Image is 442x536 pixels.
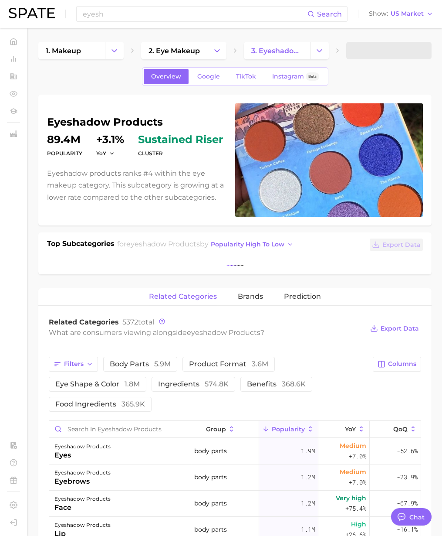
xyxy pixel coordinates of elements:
div: eyeshadow products [54,520,111,530]
span: Export Data [381,325,419,332]
button: ShowUS Market [367,8,435,20]
span: Very high [336,493,366,503]
span: Prediction [284,293,321,300]
div: eyeshadow products [54,494,111,504]
span: 1. makeup [46,47,81,55]
span: -52.6% [397,446,418,456]
span: product format [189,361,268,368]
button: Export Data [370,239,423,251]
h1: Top Subcategories [47,239,115,252]
span: Show [369,11,388,16]
span: sustained riser [138,134,223,145]
input: Search here for a brand, industry, or ingredient [82,7,307,21]
p: Eyeshadow products ranks #4 within the eye makeup category. This subcategory is growing at a lowe... [47,167,225,203]
button: Export Data [368,322,421,335]
img: SPATE [9,8,55,18]
dd: +3.1% [96,134,124,145]
dt: Popularity [47,148,82,159]
dt: cluster [138,148,223,159]
button: QoQ [370,421,421,438]
button: group [191,421,259,438]
span: Related Categories [49,318,119,326]
span: Export Data [382,241,421,249]
span: 2. eye makeup [148,47,200,55]
span: US Market [391,11,424,16]
div: face [54,502,111,513]
span: 365.9k [121,400,145,408]
a: InstagramBeta [265,69,327,84]
h1: eyeshadow products [47,117,225,127]
span: -23.9% [397,472,418,482]
span: 1.2m [301,498,315,509]
span: Medium [340,467,366,477]
span: 3. eyeshadow products [251,47,303,55]
span: popularity high to low [211,241,284,248]
button: popularity high to low [209,239,296,250]
a: Log out. Currently logged in with e-mail yumi.toki@spate.nyc. [7,516,20,529]
div: eyeshadow products [54,441,111,452]
button: YoY [96,150,115,157]
span: body parts [194,498,227,509]
a: 3. eyeshadow products [244,42,310,59]
span: body parts [194,524,227,535]
button: eyeshadow productseyesbody parts1.9mMedium+7.0%-52.6% [49,438,421,464]
span: High [351,519,366,529]
span: 1.2m [301,472,315,482]
span: group [206,426,226,433]
button: Change Category [208,42,226,59]
button: Change Category [310,42,329,59]
span: Instagram [272,73,304,80]
a: Overview [144,69,189,84]
span: Overview [151,73,181,80]
span: Columns [388,360,416,368]
span: body parts [194,472,227,482]
span: benefits [247,381,306,388]
span: TikTok [236,73,256,80]
span: YoY [96,150,106,157]
span: food ingredients [55,401,145,408]
span: +75.4% [345,503,366,514]
span: +7.0% [349,477,366,488]
span: QoQ [393,426,408,433]
span: 5372 [122,318,138,326]
span: eyeshadow products [187,328,260,337]
span: brands [238,293,263,300]
a: 2. eye makeup [141,42,208,59]
span: 5.9m [154,360,171,368]
span: 574.8k [205,380,229,388]
span: 368.6k [282,380,306,388]
span: eye shape & color [55,381,140,388]
span: 3.6m [252,360,268,368]
span: body parts [194,446,227,456]
button: Filters [49,357,98,372]
span: 1.9m [301,446,315,456]
span: 1.8m [125,380,140,388]
button: YoY [318,421,369,438]
button: Columns [373,357,421,372]
div: eyebrows [54,476,111,487]
span: body parts [110,361,171,368]
a: TikTok [229,69,263,84]
dd: 89.4m [47,134,82,145]
span: 1.1m [301,524,315,535]
input: Search in eyeshadow products [49,421,191,437]
span: for by [117,240,296,248]
span: Beta [308,73,317,80]
span: Search [317,10,342,18]
div: eyeshadow products [54,468,111,478]
span: eyeshadow products [126,240,200,248]
span: total [122,318,154,326]
button: eyeshadow productseyebrowsbody parts1.2mMedium+7.0%-23.9% [49,464,421,491]
span: Popularity [272,426,305,433]
button: Change Category [105,42,124,59]
button: eyeshadow productsfacebody parts1.2mVery high+75.4%-67.9% [49,491,421,517]
span: Medium [340,440,366,451]
span: Google [197,73,220,80]
a: 1. makeup [38,42,105,59]
button: Popularity [259,421,318,438]
div: What are consumers viewing alongside ? [49,327,364,338]
a: Google [190,69,227,84]
span: ingredients [158,381,229,388]
span: related categories [149,293,217,300]
span: -67.9% [397,498,418,509]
